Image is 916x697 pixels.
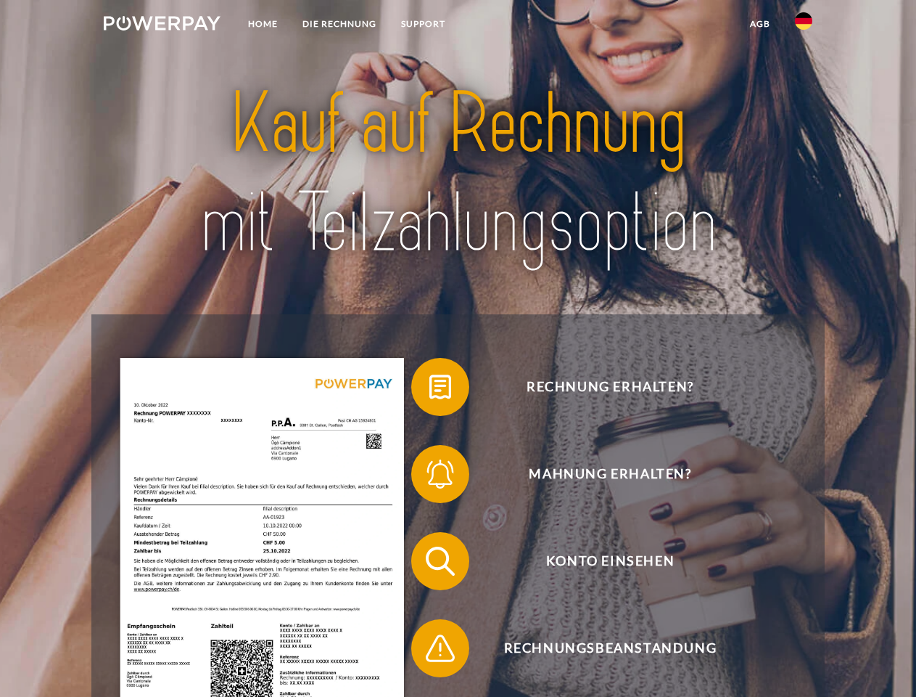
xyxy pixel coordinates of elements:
span: Konto einsehen [432,532,788,590]
img: logo-powerpay-white.svg [104,16,220,30]
img: qb_bill.svg [422,369,458,405]
a: Home [236,11,290,37]
img: de [795,12,812,30]
button: Konto einsehen [411,532,788,590]
img: qb_warning.svg [422,630,458,667]
button: Mahnung erhalten? [411,445,788,503]
a: DIE RECHNUNG [290,11,389,37]
img: title-powerpay_de.svg [139,70,777,278]
img: qb_search.svg [422,543,458,579]
a: SUPPORT [389,11,458,37]
img: qb_bell.svg [422,456,458,492]
span: Rechnung erhalten? [432,358,788,416]
a: agb [738,11,783,37]
span: Mahnung erhalten? [432,445,788,503]
button: Rechnungsbeanstandung [411,619,788,677]
button: Rechnung erhalten? [411,358,788,416]
span: Rechnungsbeanstandung [432,619,788,677]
